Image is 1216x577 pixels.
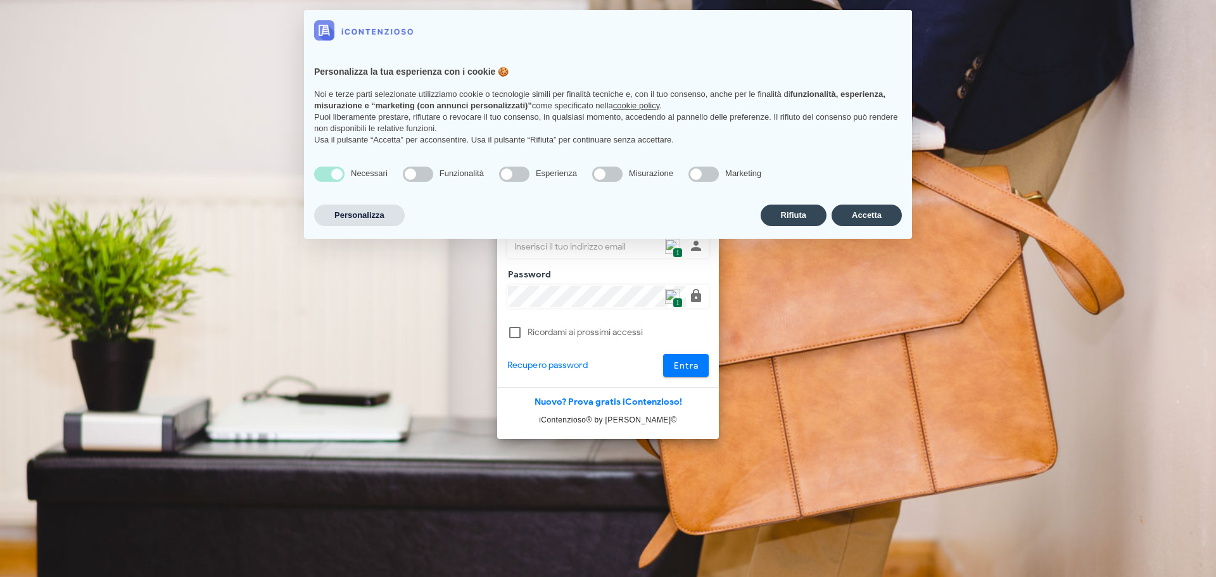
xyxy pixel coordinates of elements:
[528,326,709,339] label: Ricordami ai prossimi accessi
[725,168,761,178] span: Marketing
[673,360,699,371] span: Entra
[613,101,659,110] a: cookie policy - il link si apre in una nuova scheda
[314,89,902,111] p: Noi e terze parti selezionate utilizziamo cookie o tecnologie simili per finalità tecniche e, con...
[440,168,484,178] span: Funzionalità
[663,354,709,377] button: Entra
[314,111,902,134] p: Puoi liberamente prestare, rifiutare o revocare il tuo consenso, in qualsiasi momento, accedendo ...
[314,134,902,146] p: Usa il pulsante “Accetta” per acconsentire. Usa il pulsante “Rifiuta” per continuare senza accett...
[832,205,902,226] button: Accetta
[314,89,885,110] strong: funzionalità, esperienza, misurazione e “marketing (con annunci personalizzati)”
[665,239,680,254] img: npw-badge-icon.svg
[507,358,588,372] a: Recupero password
[761,205,826,226] button: Rifiuta
[673,298,682,308] span: 1
[665,289,680,304] img: npw-badge-icon.svg
[497,414,719,426] p: iContenzioso® by [PERSON_NAME]©
[629,168,673,178] span: Misurazione
[673,248,682,258] span: 1
[504,269,552,281] label: Password
[536,168,577,178] span: Esperienza
[535,396,682,407] a: Nuovo? Prova gratis iContenzioso!
[314,20,413,41] img: logo
[314,205,405,226] button: Personalizza
[314,66,902,79] h2: Personalizza la tua esperienza con i cookie 🍪
[351,168,388,178] span: Necessari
